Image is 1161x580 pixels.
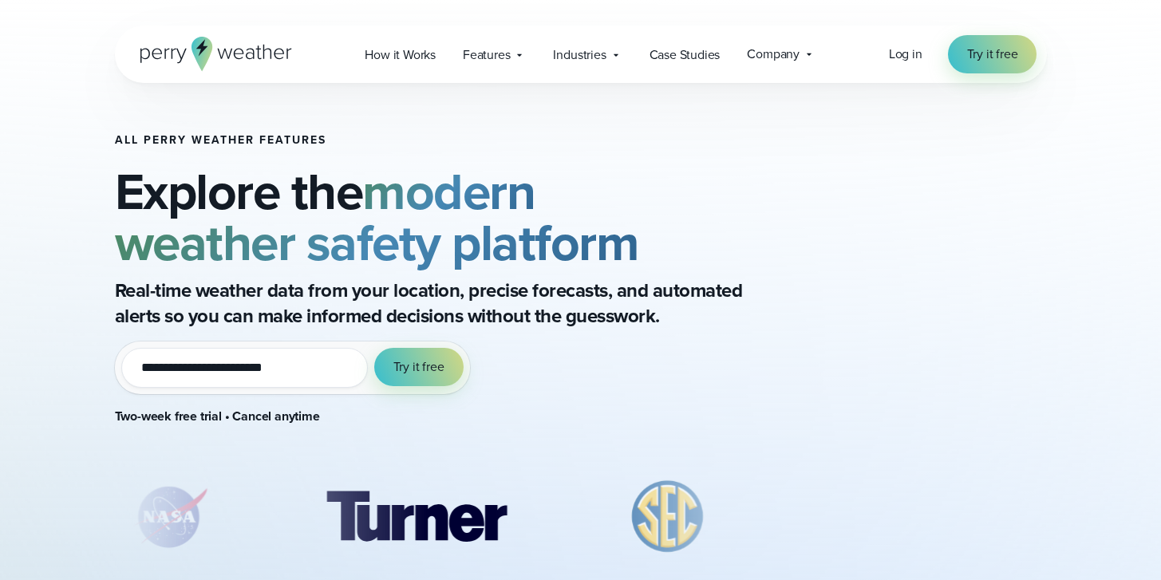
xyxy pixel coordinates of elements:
[115,134,808,147] h1: All Perry Weather Features
[115,154,639,280] strong: modern weather safety platform
[351,38,449,71] a: How it Works
[747,45,800,64] span: Company
[606,477,729,557] img: %E2%9C%85-SEC.svg
[114,477,226,557] div: 1 of 8
[806,477,1033,557] div: 4 of 8
[463,45,510,65] span: Features
[806,477,1033,557] img: Amazon-Air.svg
[889,45,922,63] span: Log in
[650,45,721,65] span: Case Studies
[115,477,808,565] div: slideshow
[553,45,606,65] span: Industries
[115,166,808,268] h2: Explore the
[302,477,529,557] img: Turner-Construction_1.svg
[374,348,464,386] button: Try it free
[606,477,729,557] div: 3 of 8
[967,45,1018,64] span: Try it free
[115,278,753,329] p: Real-time weather data from your location, precise forecasts, and automated alerts so you can mak...
[115,407,320,425] strong: Two-week free trial • Cancel anytime
[365,45,436,65] span: How it Works
[114,477,226,557] img: NASA.svg
[889,45,922,64] a: Log in
[302,477,529,557] div: 2 of 8
[636,38,734,71] a: Case Studies
[393,357,444,377] span: Try it free
[948,35,1037,73] a: Try it free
